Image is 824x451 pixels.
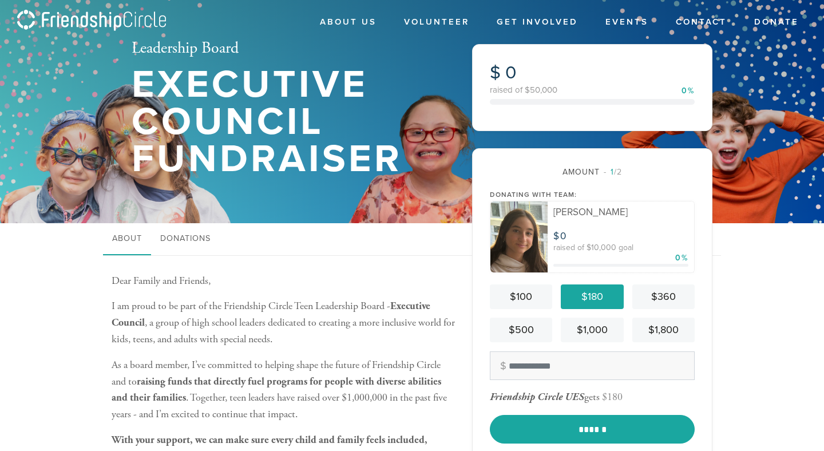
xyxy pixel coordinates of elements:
div: $180 [565,289,619,304]
a: Events [597,11,657,33]
div: gets [490,390,600,403]
a: Volunteer [395,11,478,33]
div: raised of $10,000 goal [553,244,688,252]
div: Amount [490,166,695,178]
img: logo_fc.png [17,10,166,32]
h2: Leadership Board [132,39,435,58]
span: $ [553,230,560,242]
p: As a board member, I’ve committed to helping shape the future of Friendship Circle and to . Toget... [112,357,455,423]
b: raising funds that directly fuel programs for people with diverse abilities and their families [112,375,441,405]
a: $100 [490,284,552,309]
div: [PERSON_NAME] [553,207,688,217]
div: $100 [494,289,548,304]
span: 0 [505,62,517,84]
a: Donate [746,11,807,33]
p: I am proud to be part of the Friendship Circle Teen Leadership Board - , a group of high school l... [112,298,455,347]
div: 0% [682,87,695,95]
span: $ [490,62,501,84]
a: $1,000 [561,318,623,342]
span: /2 [604,167,622,177]
a: $360 [632,284,695,309]
a: $500 [490,318,552,342]
a: $1,800 [632,318,695,342]
a: $180 [561,284,623,309]
div: $1,000 [565,322,619,338]
span: 1 [611,167,614,177]
div: raised of $50,000 [490,86,695,94]
a: Contact [667,11,735,33]
div: $180 [602,390,623,403]
div: Donating with team: [490,189,695,200]
a: Get Involved [488,11,587,33]
a: About [103,223,151,255]
img: file [490,201,548,273]
a: About Us [311,11,385,33]
p: Dear Family and Friends, [112,273,455,290]
div: 0% [675,252,688,264]
a: Donations [151,223,220,255]
div: $360 [637,289,690,304]
div: $500 [494,322,548,338]
h1: Executive Council Fundraiser [132,66,435,177]
span: 0 [560,230,567,242]
span: Friendship Circle UES [490,390,584,403]
div: $1,800 [637,322,690,338]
